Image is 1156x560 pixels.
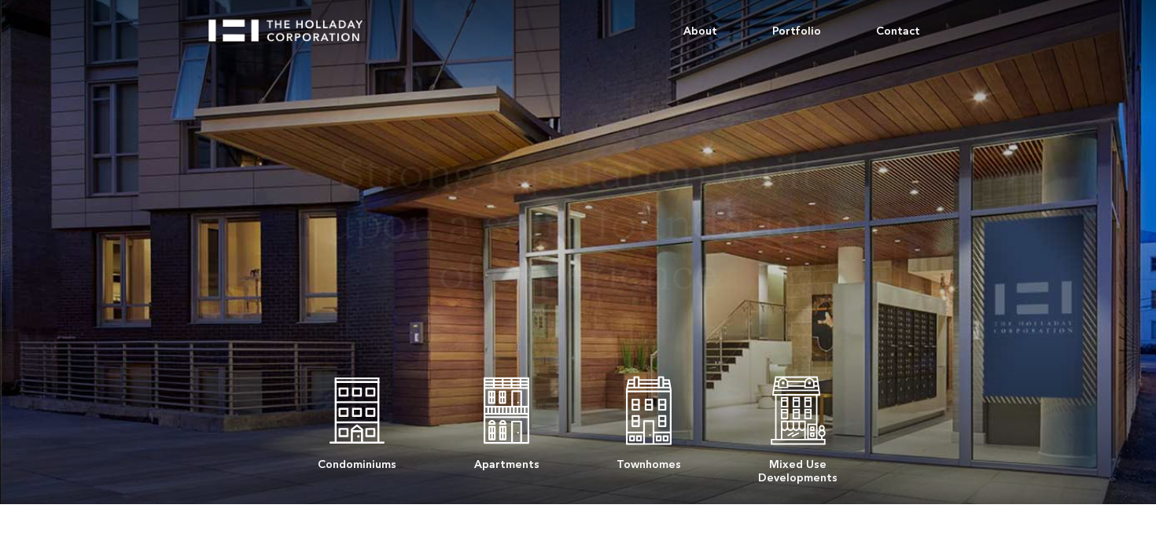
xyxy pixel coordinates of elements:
a: home [208,8,377,42]
div: Condominiums [318,450,396,471]
h1: Strong reputation built upon a solid foundation of experience [319,153,837,304]
a: Contact [849,8,948,55]
div: Townhomes [617,450,681,471]
a: Portfolio [745,8,849,55]
div: Mixed Use Developments [758,450,838,484]
a: About [656,8,745,55]
div: Apartments [474,450,539,471]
